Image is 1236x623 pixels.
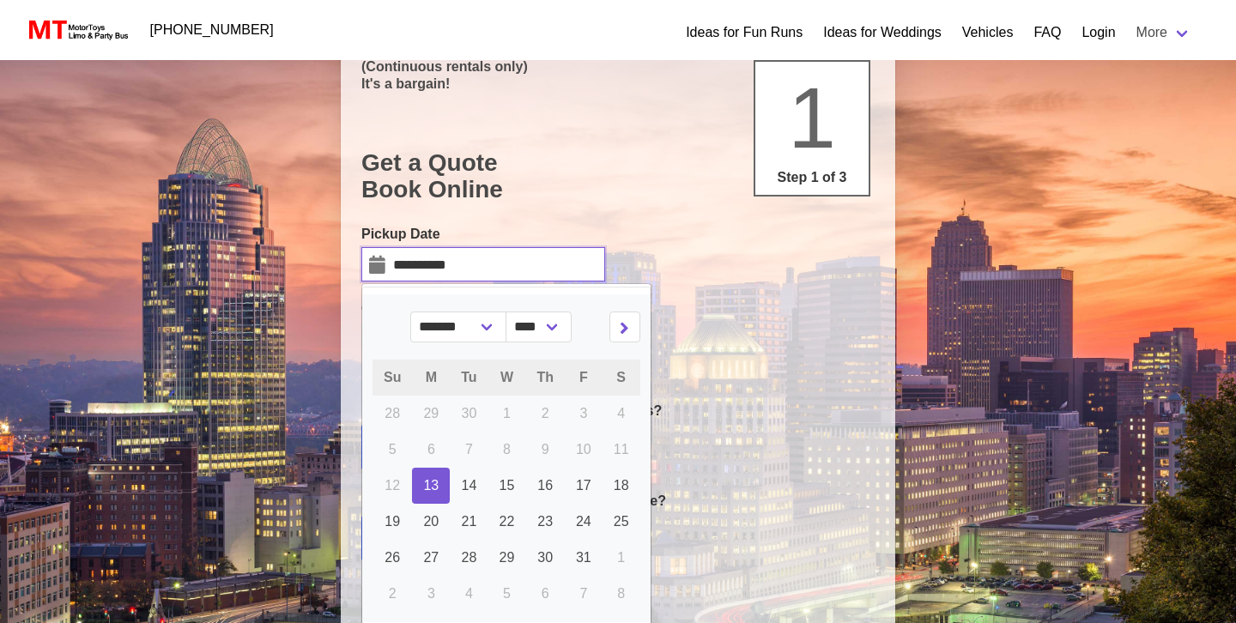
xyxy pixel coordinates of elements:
[542,406,549,420] span: 2
[579,586,587,601] span: 7
[500,514,515,529] span: 22
[450,540,488,576] a: 28
[565,504,603,540] a: 24
[537,514,553,529] span: 23
[617,406,625,420] span: 4
[542,442,549,457] span: 9
[373,540,412,576] a: 26
[788,70,836,166] span: 1
[488,504,526,540] a: 22
[579,370,588,384] span: F
[488,468,526,504] a: 15
[565,468,603,504] a: 17
[962,22,1014,43] a: Vehicles
[24,18,130,42] img: MotorToys Logo
[423,514,439,529] span: 20
[412,540,450,576] a: 27
[686,22,803,43] a: Ideas for Fun Runs
[576,478,591,493] span: 17
[361,76,875,92] p: It's a bargain!
[525,540,565,576] a: 30
[423,406,439,420] span: 29
[565,540,603,576] a: 31
[462,550,477,565] span: 28
[423,478,439,493] span: 13
[412,468,450,504] a: 13
[762,167,862,188] p: Step 1 of 3
[823,22,942,43] a: Ideas for Weddings
[1033,22,1061,43] a: FAQ
[385,550,400,565] span: 26
[465,586,473,601] span: 4
[617,550,625,565] span: 1
[576,442,591,457] span: 10
[462,478,477,493] span: 14
[373,504,412,540] a: 19
[385,514,400,529] span: 19
[450,468,488,504] a: 14
[603,468,640,504] a: 18
[389,586,397,601] span: 2
[361,58,875,75] p: (Continuous rentals only)
[614,442,629,457] span: 11
[389,442,397,457] span: 5
[423,550,439,565] span: 27
[503,406,511,420] span: 1
[427,586,435,601] span: 3
[525,504,565,540] a: 23
[361,224,605,245] label: Pickup Date
[537,550,553,565] span: 30
[461,370,476,384] span: Tu
[614,478,629,493] span: 18
[576,514,591,529] span: 24
[542,586,549,601] span: 6
[603,504,640,540] a: 25
[462,514,477,529] span: 21
[537,478,553,493] span: 16
[500,370,513,384] span: W
[426,370,437,384] span: M
[503,586,511,601] span: 5
[385,478,400,493] span: 12
[503,442,511,457] span: 8
[465,442,473,457] span: 7
[500,550,515,565] span: 29
[140,13,284,47] a: [PHONE_NUMBER]
[525,468,565,504] a: 16
[384,370,401,384] span: Su
[614,514,629,529] span: 25
[579,406,587,420] span: 3
[488,540,526,576] a: 29
[617,586,625,601] span: 8
[412,504,450,540] a: 20
[385,406,400,420] span: 28
[500,478,515,493] span: 15
[361,149,875,203] h1: Get a Quote Book Online
[450,504,488,540] a: 21
[576,550,591,565] span: 31
[1081,22,1115,43] a: Login
[1126,15,1202,50] a: More
[462,406,477,420] span: 30
[616,370,626,384] span: S
[536,370,554,384] span: Th
[427,442,435,457] span: 6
